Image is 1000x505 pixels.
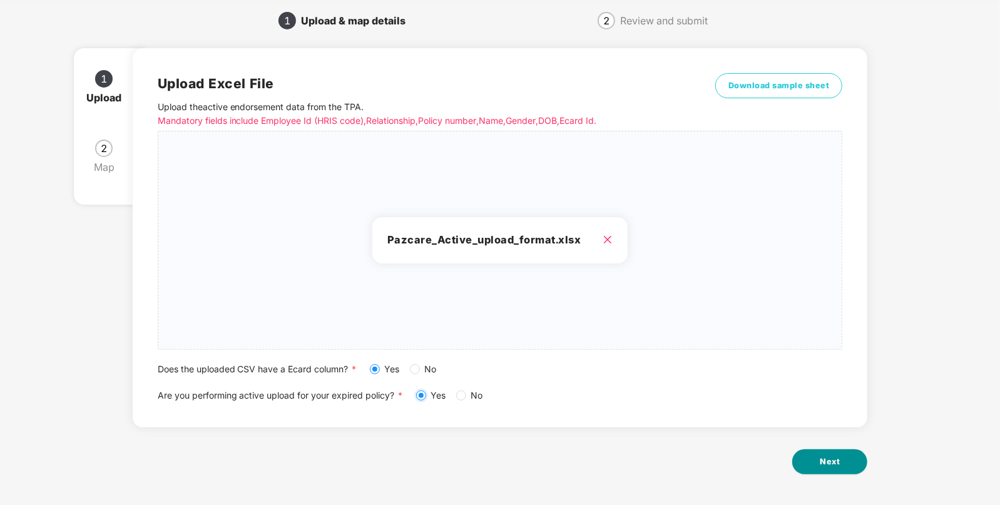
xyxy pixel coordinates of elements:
div: Upload [86,88,131,108]
span: 1 [101,74,107,84]
p: Mandatory fields include Employee Id (HRIS code), Relationship, Policy number, Name, Gender, DOB,... [158,114,671,128]
span: Pazcare_Active_upload_format.xlsx close [158,131,842,349]
span: Next [820,456,840,468]
button: Download sample sheet [715,73,843,98]
span: No [420,362,442,376]
h2: Upload Excel File [158,73,671,94]
span: Download sample sheet [728,79,830,92]
div: Are you performing active upload for your expired policy? [158,389,843,402]
span: close [603,235,613,245]
div: Review and submit [620,11,708,31]
h3: Pazcare_Active_upload_format.xlsx [387,232,613,248]
span: No [466,389,488,402]
button: Next [792,449,867,474]
div: Upload & map details [301,11,416,31]
p: Upload the active endorsement data from the TPA . [158,100,671,128]
div: Does the uploaded CSV have a Ecard column? [158,362,843,376]
span: 1 [284,16,290,26]
div: Map [94,157,125,177]
span: Yes [426,389,451,402]
span: 2 [603,16,610,26]
span: 2 [101,143,107,153]
span: Yes [380,362,405,376]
